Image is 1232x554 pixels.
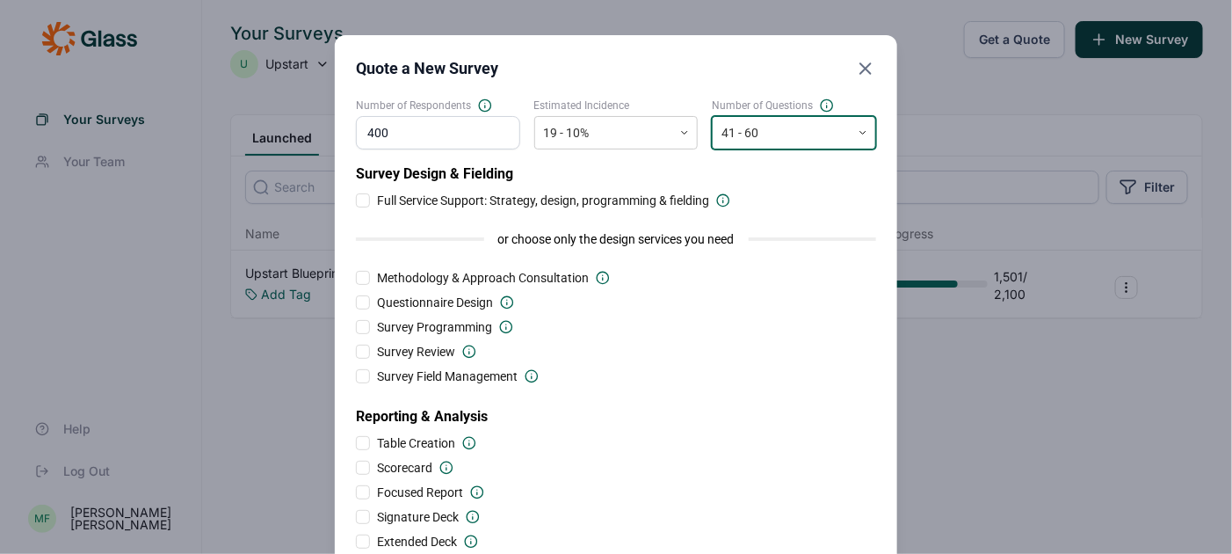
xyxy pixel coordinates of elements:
[377,318,492,336] span: Survey Programming
[377,434,455,452] span: Table Creation
[377,192,709,209] span: Full Service Support: Strategy, design, programming & fielding
[356,164,876,185] h2: Survey Design & Fielding
[377,459,432,477] span: Scorecard
[377,269,589,287] span: Methodology & Approach Consultation
[712,98,876,113] label: Number of Questions
[356,98,520,113] label: Number of Respondents
[534,98,699,113] label: Estimated Incidence
[498,230,735,248] span: or choose only the design services you need
[377,508,459,526] span: Signature Deck
[377,368,518,385] span: Survey Field Management
[356,392,876,427] h2: Reporting & Analysis
[377,484,463,501] span: Focused Report
[855,56,876,81] button: Close
[377,294,493,311] span: Questionnaire Design
[377,533,457,550] span: Extended Deck
[356,56,498,81] h2: Quote a New Survey
[377,343,455,361] span: Survey Review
